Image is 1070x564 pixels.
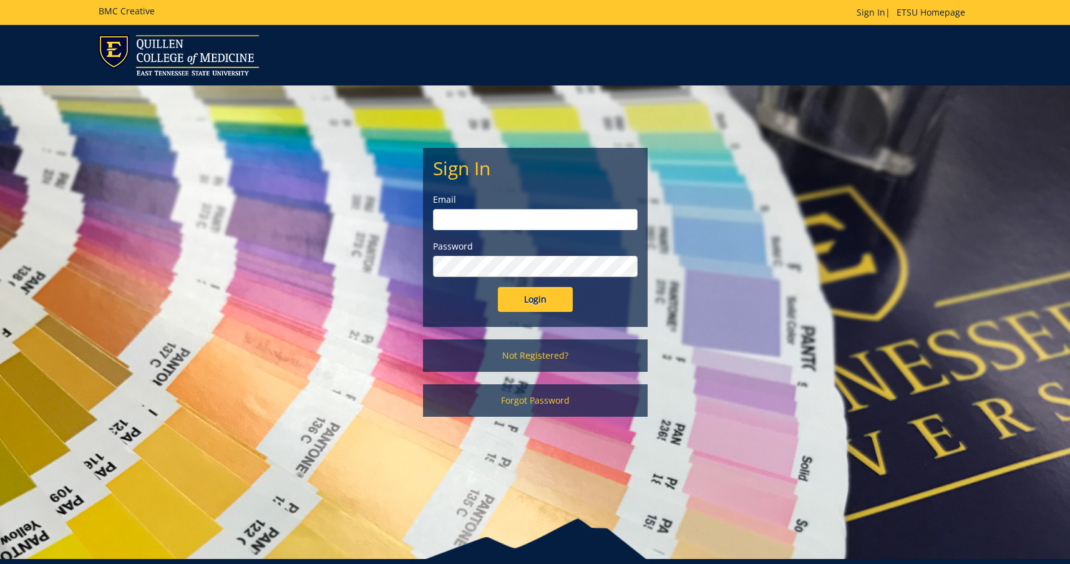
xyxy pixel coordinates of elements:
[423,339,648,372] a: Not Registered?
[433,158,638,178] h2: Sign In
[433,193,638,206] label: Email
[498,287,573,312] input: Login
[857,6,885,18] a: Sign In
[99,35,259,75] img: ETSU logo
[890,6,971,18] a: ETSU Homepage
[99,6,155,16] h5: BMC Creative
[857,6,971,19] p: |
[423,384,648,417] a: Forgot Password
[433,240,638,253] label: Password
